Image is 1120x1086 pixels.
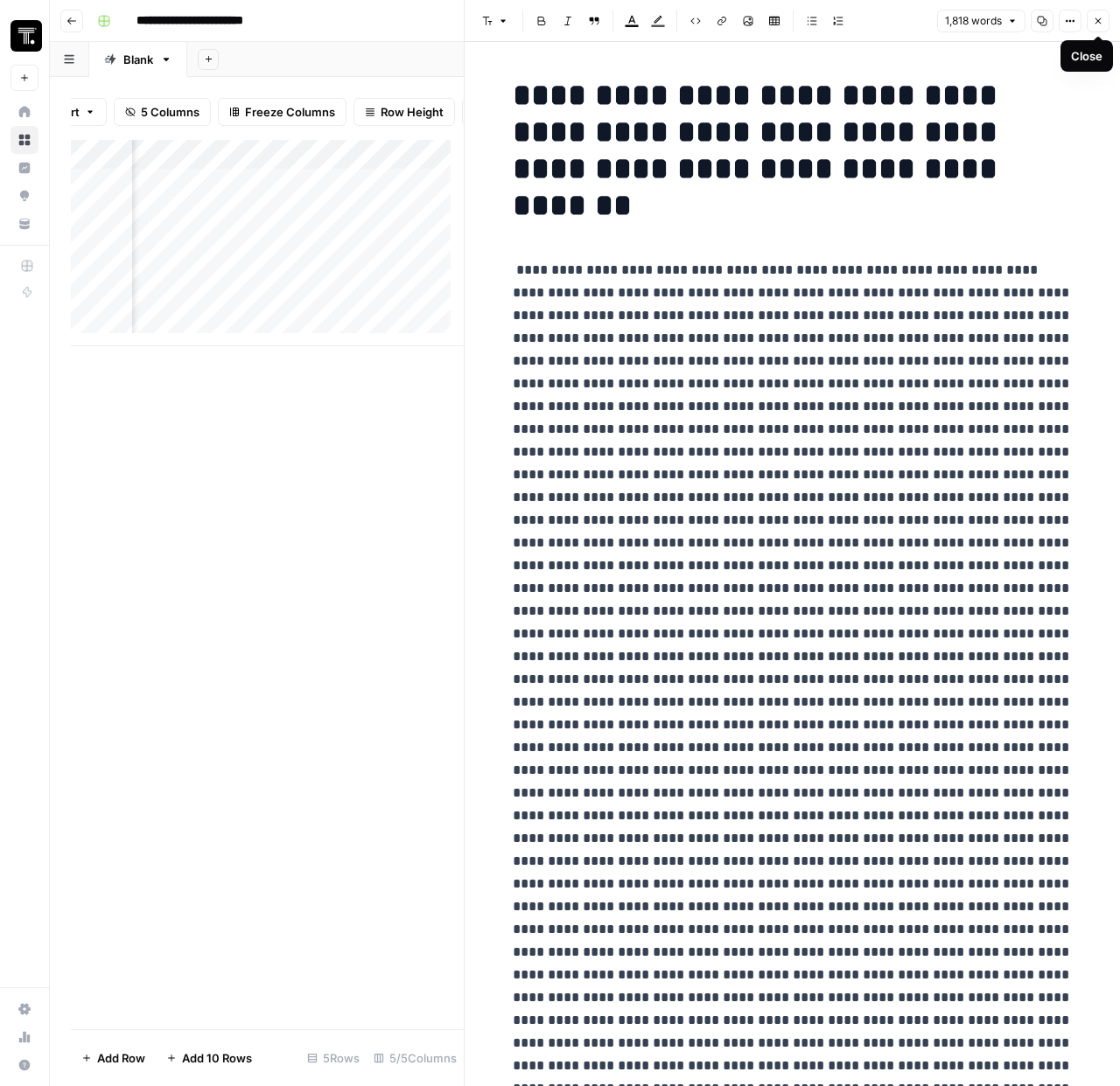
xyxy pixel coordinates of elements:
[10,14,38,58] button: Workspace: Thoughtspot
[945,13,1002,29] span: 1,818 words
[45,98,107,126] button: Sort
[97,1049,145,1067] span: Add Row
[300,1044,367,1072] div: 5 Rows
[10,154,38,182] a: Insights
[114,98,211,126] button: 5 Columns
[71,1044,156,1072] button: Add Row
[10,1051,38,1079] button: Help + Support
[1071,47,1102,65] div: Close
[10,126,38,154] a: Browse
[10,20,42,52] img: Thoughtspot Logo
[10,1023,38,1051] a: Usage
[141,103,199,121] span: 5 Columns
[10,995,38,1023] a: Settings
[10,210,38,238] a: Your Data
[10,182,38,210] a: Opportunities
[89,42,187,77] a: Blank
[156,1044,262,1072] button: Add 10 Rows
[10,98,38,126] a: Home
[381,103,444,121] span: Row Height
[353,98,455,126] button: Row Height
[218,98,346,126] button: Freeze Columns
[367,1044,464,1072] div: 5/5 Columns
[245,103,335,121] span: Freeze Columns
[182,1049,252,1067] span: Add 10 Rows
[123,51,153,68] div: Blank
[937,10,1025,32] button: 1,818 words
